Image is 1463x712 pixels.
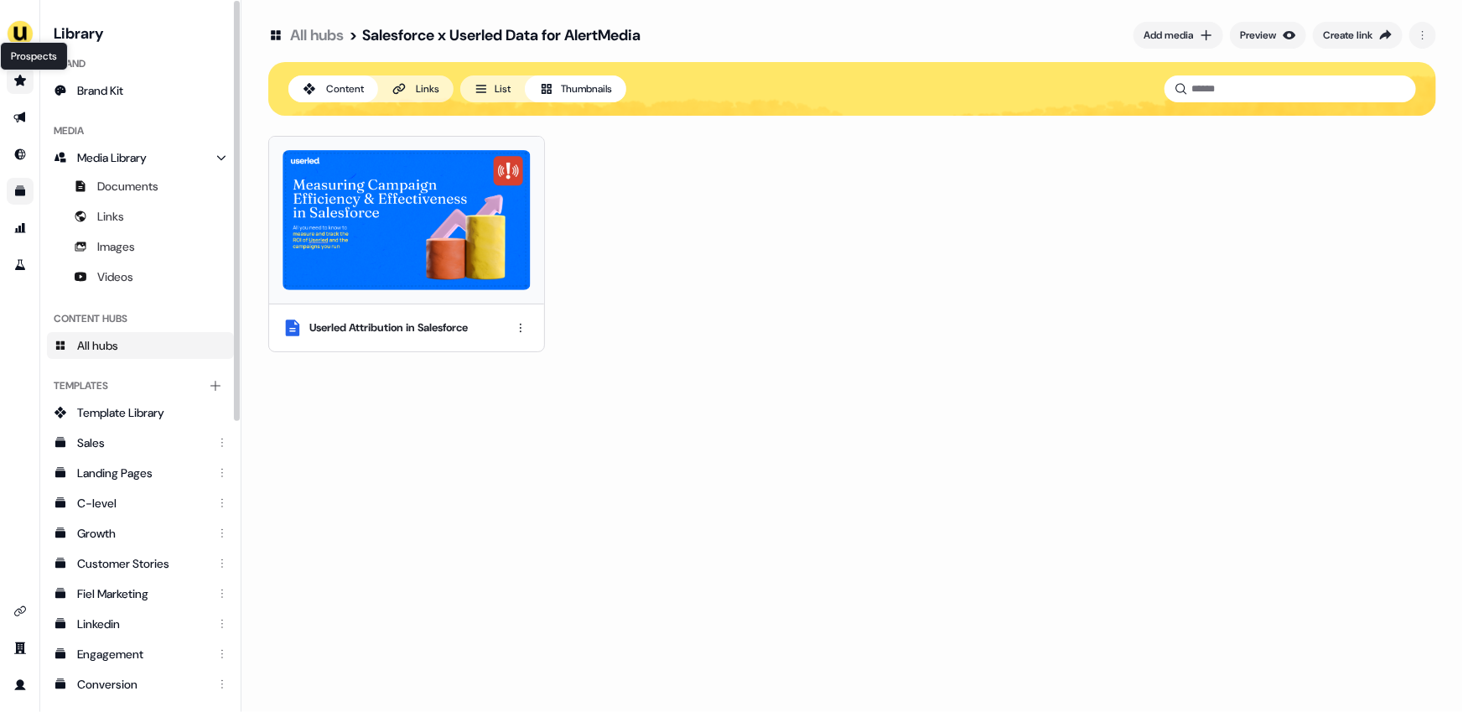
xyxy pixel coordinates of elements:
a: Images [47,233,234,260]
span: Documents [97,178,158,195]
span: Images [97,238,135,255]
div: Sales [77,434,207,451]
a: Template Library [47,399,234,426]
span: All hubs [77,337,118,354]
div: > [349,25,357,45]
a: Go to outbound experience [7,104,34,131]
a: C-level [47,490,234,517]
a: Go to prospects [7,67,34,94]
a: Sales [47,429,234,456]
div: Add media [1144,27,1193,44]
a: Customer Stories [47,550,234,577]
a: Go to templates [7,178,34,205]
div: Growth [77,525,207,542]
a: Conversion [47,671,234,698]
div: Fiel Marketing [77,585,207,602]
div: Engagement [77,646,207,663]
div: Customer Stories [77,555,207,572]
button: Preview [1230,22,1306,49]
a: Go to experiments [7,252,34,278]
button: Thumbnails [525,75,626,102]
a: Go to Inbound [7,141,34,168]
div: Conversion [77,676,207,693]
a: All hubs [47,332,234,359]
button: Links [378,75,454,102]
div: Create link [1323,27,1372,44]
div: Media [47,117,234,144]
span: Links [97,208,124,225]
a: Go to attribution [7,215,34,242]
div: Links [416,81,439,97]
a: Landing Pages [47,460,234,486]
span: Videos [97,268,133,285]
a: Brand Kit [47,77,234,104]
button: Add media [1134,22,1223,49]
h3: Library [47,20,234,44]
div: Content Hubs [47,305,234,332]
a: Documents [47,173,234,200]
div: Userled Attribution in Salesforce [309,320,468,336]
div: Landing Pages [77,465,207,481]
span: Media Library [77,149,147,166]
a: Links [47,203,234,230]
a: All hubs [290,25,344,45]
a: Media Library [47,144,234,171]
a: Fiel Marketing [47,580,234,607]
div: Content [326,81,364,97]
div: Linkedin [77,616,207,632]
div: Brand [47,50,234,77]
div: Preview [1240,27,1276,44]
img: Userled_Attribution_for_AlertMedia.pdf [283,150,531,290]
span: Brand Kit [77,82,123,99]
button: List [460,75,525,102]
a: Linkedin [47,611,234,637]
div: C-level [77,495,207,512]
a: Engagement [47,641,234,668]
button: Content [288,75,378,102]
a: Go to profile [7,672,34,699]
a: Go to integrations [7,598,34,625]
a: Go to team [7,635,34,662]
button: Userled_Attribution_for_AlertMedia.pdfUserled Attribution in Salesforce [268,136,545,352]
a: Growth [47,520,234,547]
div: Salesforce x Userled Data for AlertMedia [362,25,641,45]
button: Create link [1313,22,1403,49]
div: Templates [47,372,234,399]
a: Videos [47,263,234,290]
span: Template Library [77,404,164,421]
